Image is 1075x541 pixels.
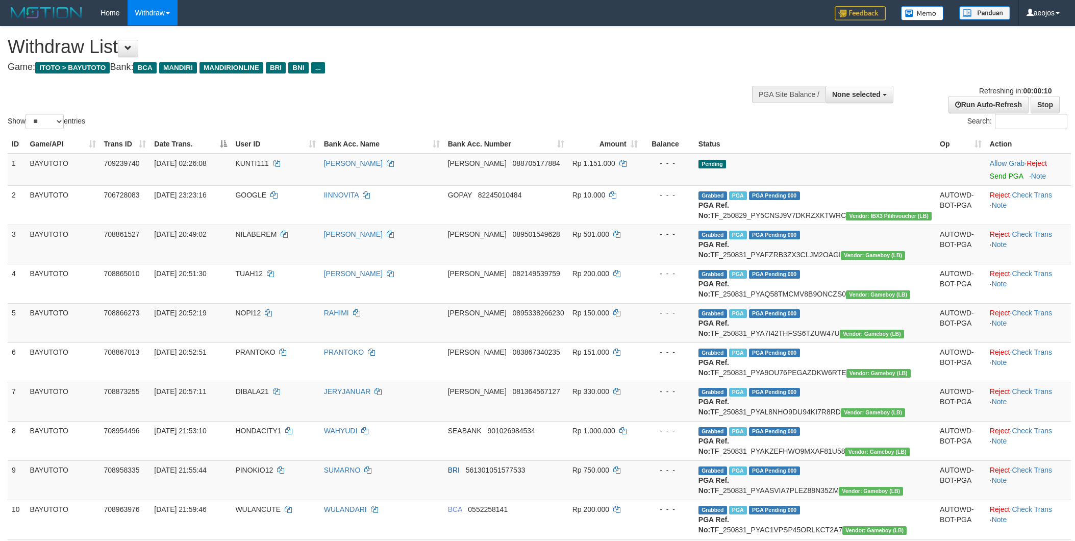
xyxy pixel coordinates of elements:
[8,5,85,20] img: MOTION_logo.png
[468,505,508,513] span: Copy 0552258141 to clipboard
[841,251,905,260] span: Vendor URL: https://dashboard.q2checkout.com/secure
[154,269,206,278] span: [DATE] 20:51:30
[698,427,727,436] span: Grabbed
[990,505,1010,513] a: Reject
[444,135,568,154] th: Bank Acc. Number: activate to sort column ascending
[100,135,151,154] th: Trans ID: activate to sort column ascending
[26,154,99,186] td: BAYUTOTO
[26,185,99,225] td: BAYUTOTO
[448,309,507,317] span: [PERSON_NAME]
[990,159,1024,167] a: Allow Grab
[835,6,886,20] img: Feedback.jpg
[749,427,800,436] span: PGA Pending
[1027,159,1047,167] a: Reject
[990,172,1023,180] a: Send PGA
[990,427,1010,435] a: Reject
[8,342,26,382] td: 6
[729,349,747,357] span: Marked by aeojona
[154,159,206,167] span: [DATE] 02:26:08
[26,264,99,303] td: BAYUTOTO
[995,114,1067,129] input: Search:
[26,303,99,342] td: BAYUTOTO
[698,515,729,534] b: PGA Ref. No:
[698,240,729,259] b: PGA Ref. No:
[936,303,986,342] td: AUTOWD-BOT-PGA
[1012,191,1052,199] a: Check Trans
[729,506,747,514] span: Marked by aeocindy
[646,347,690,357] div: - - -
[154,309,206,317] span: [DATE] 20:52:19
[324,191,359,199] a: IINNOVITA
[698,506,727,514] span: Grabbed
[448,387,507,396] span: [PERSON_NAME]
[840,330,904,338] span: Vendor URL: https://dashboard.q2checkout.com/secure
[104,191,140,199] span: 706728083
[448,191,472,199] span: GOPAY
[235,387,268,396] span: DIBALA21
[990,191,1010,199] a: Reject
[749,309,800,318] span: PGA Pending
[235,269,263,278] span: TUAH12
[694,382,936,421] td: TF_250831_PYAL8NHO9DU94KI7R8RD
[235,230,277,238] span: NILABEREM
[512,309,564,317] span: Copy 0895338266230 to clipboard
[986,264,1071,303] td: · ·
[698,191,727,200] span: Grabbed
[512,269,560,278] span: Copy 082149539759 to clipboard
[231,135,319,154] th: User ID: activate to sort column ascending
[324,269,383,278] a: [PERSON_NAME]
[990,230,1010,238] a: Reject
[749,349,800,357] span: PGA Pending
[8,154,26,186] td: 1
[646,465,690,475] div: - - -
[311,62,325,73] span: ...
[936,382,986,421] td: AUTOWD-BOT-PGA
[512,230,560,238] span: Copy 089501549628 to clipboard
[729,309,747,318] span: Marked by aeojona
[154,505,206,513] span: [DATE] 21:59:46
[1012,348,1052,356] a: Check Trans
[324,387,371,396] a: JERYJANUAR
[992,515,1007,524] a: Note
[698,319,729,337] b: PGA Ref. No:
[324,466,361,474] a: SUMARNO
[104,159,140,167] span: 709239740
[572,309,609,317] span: Rp 150.000
[698,476,729,495] b: PGA Ref. No:
[986,154,1071,186] td: ·
[512,348,560,356] span: Copy 083867340235 to clipboard
[26,135,99,154] th: Game/API: activate to sort column ascending
[698,349,727,357] span: Grabbed
[694,460,936,500] td: TF_250831_PYAASVIA7PLEZ88N35ZM
[936,460,986,500] td: AUTOWD-BOT-PGA
[846,212,932,220] span: Vendor URL: https://dashboard.q2checkout.com/secure
[572,466,609,474] span: Rp 750.000
[159,62,197,73] span: MANDIRI
[698,231,727,239] span: Grabbed
[235,466,273,474] span: PINOKIO12
[512,387,560,396] span: Copy 081364567127 to clipboard
[986,500,1071,539] td: · ·
[8,421,26,460] td: 8
[154,387,206,396] span: [DATE] 20:57:11
[698,270,727,279] span: Grabbed
[646,386,690,397] div: - - -
[448,348,507,356] span: [PERSON_NAME]
[8,460,26,500] td: 9
[694,421,936,460] td: TF_250831_PYAKZEFHWO9MXAF81U58
[104,387,140,396] span: 708873255
[235,309,261,317] span: NOPI12
[572,348,609,356] span: Rp 151.000
[1031,96,1060,113] a: Stop
[8,225,26,264] td: 3
[992,398,1007,406] a: Note
[992,476,1007,484] a: Note
[842,526,907,535] span: Vendor URL: https://dashboard.q2checkout.com/secure
[448,466,460,474] span: BRI
[698,160,726,168] span: Pending
[8,185,26,225] td: 2
[936,264,986,303] td: AUTOWD-BOT-PGA
[646,190,690,200] div: - - -
[901,6,944,20] img: Button%20Memo.svg
[694,342,936,382] td: TF_250831_PYA9OU76PEGAZDKW6RTE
